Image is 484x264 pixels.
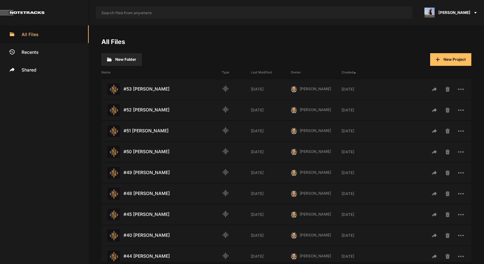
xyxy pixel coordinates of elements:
img: star-track.png [108,104,120,116]
mat-icon: Audio [222,210,229,218]
div: Created [341,70,381,75]
div: [DATE] [251,149,291,155]
img: 424769395311cb87e8bb3f69157a6d24 [291,211,297,218]
img: star-track.png [108,209,120,221]
div: [DATE] [341,149,381,155]
mat-icon: Audio [222,127,229,134]
div: #51 [PERSON_NAME] [101,125,222,137]
div: #50 [PERSON_NAME] [101,146,222,158]
input: Search files from anywhere [96,6,412,19]
span: [PERSON_NAME] [300,107,331,112]
span: [PERSON_NAME] [300,86,331,91]
div: [DATE] [251,212,291,217]
div: #44 [PERSON_NAME] [101,250,222,262]
div: [DATE] [341,212,381,217]
img: 424769395311cb87e8bb3f69157a6d24 [291,253,297,260]
img: star-track.png [108,83,120,95]
span: [PERSON_NAME] [300,128,331,133]
div: #52 [PERSON_NAME] [101,104,222,116]
a: All Files [101,38,125,46]
span: [PERSON_NAME] [300,149,331,154]
mat-icon: Audio [222,85,229,92]
div: [DATE] [251,107,291,113]
img: star-track.png [108,146,120,158]
div: [DATE] [341,233,381,238]
mat-icon: Audio [222,252,229,260]
div: [DATE] [251,254,291,259]
div: [DATE] [251,128,291,134]
div: [DATE] [251,191,291,197]
mat-icon: Audio [222,189,229,197]
div: [DATE] [341,254,381,259]
div: [DATE] [341,128,381,134]
div: #53 [PERSON_NAME] [101,83,222,95]
img: 424769395311cb87e8bb3f69157a6d24 [291,128,297,134]
div: [DATE] [251,86,291,92]
mat-icon: Audio [222,168,229,176]
div: #45 [PERSON_NAME] [101,209,222,221]
div: #40 [PERSON_NAME] [101,229,222,242]
span: [PERSON_NAME] [300,233,331,237]
img: 424769395311cb87e8bb3f69157a6d24 [291,170,297,176]
div: [DATE] [251,170,291,176]
div: Last Modified [251,70,291,75]
span: [PERSON_NAME] [300,191,331,196]
img: star-track.png [108,167,120,179]
img: ACg8ocJ5zrP0c3SJl5dKscm-Goe6koz8A9fWD7dpguHuX8DX5VIxymM=s96-c [424,8,435,18]
div: [DATE] [341,107,381,113]
img: 424769395311cb87e8bb3f69157a6d24 [291,86,297,92]
img: star-track.png [108,188,120,200]
div: [DATE] [341,86,381,92]
mat-icon: Audio [222,106,229,113]
button: New Folder [101,53,142,66]
img: 424769395311cb87e8bb3f69157a6d24 [291,232,297,239]
span: [PERSON_NAME] [300,254,331,258]
mat-icon: Audio [222,231,229,239]
div: [DATE] [341,191,381,197]
span: [PERSON_NAME] [300,212,331,217]
div: Name [101,70,222,75]
img: star-track.png [108,229,120,242]
img: star-track.png [108,125,120,137]
div: #49 [PERSON_NAME] [101,167,222,179]
img: star-track.png [108,250,120,262]
span: [PERSON_NAME] [300,170,331,175]
span: New Project [443,57,466,62]
span: [PERSON_NAME] [438,10,470,16]
div: Owner [291,70,341,75]
img: 424769395311cb87e8bb3f69157a6d24 [291,107,297,113]
div: [DATE] [251,233,291,238]
div: [DATE] [341,170,381,176]
button: New Project [430,53,471,66]
img: 424769395311cb87e8bb3f69157a6d24 [291,149,297,155]
div: #48 [PERSON_NAME] [101,188,222,200]
mat-icon: Audio [222,148,229,155]
img: 424769395311cb87e8bb3f69157a6d24 [291,191,297,197]
div: Type [222,70,251,75]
